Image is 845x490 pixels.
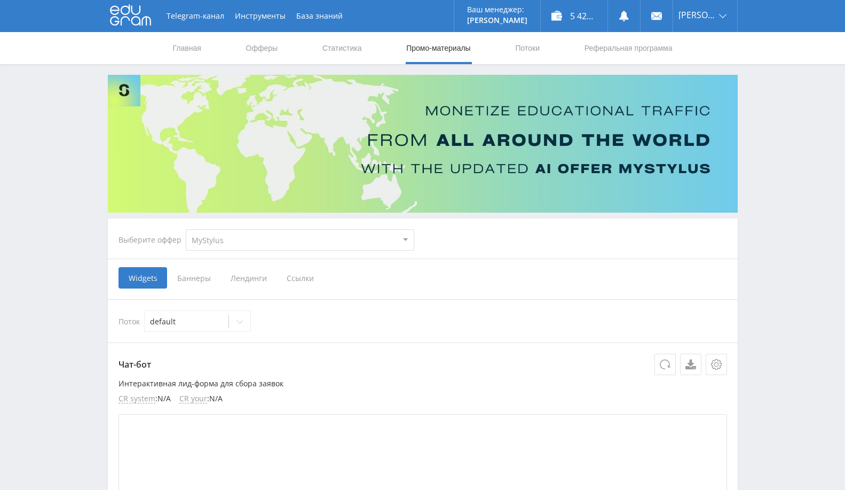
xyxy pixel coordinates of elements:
p: [PERSON_NAME] [467,16,527,25]
a: Статистика [321,32,363,64]
p: Ваш менеджер: [467,5,527,14]
a: Скачать [680,354,701,375]
a: Промо-материалы [405,32,471,64]
li: : N/A [119,394,171,403]
span: Widgets [119,267,167,289]
a: Потоки [514,32,541,64]
span: CR your [179,394,207,403]
a: Реферальная программа [583,32,674,64]
p: Чат-бот [119,354,727,375]
button: Настройки [706,354,727,375]
span: Баннеры [167,267,220,289]
span: CR system [119,394,155,403]
a: Главная [172,32,202,64]
button: Обновить [654,354,676,375]
p: Интерактивная лид-форма для сбора заявок [119,379,727,388]
span: [PERSON_NAME] [678,11,716,19]
div: Выберите оффер [119,236,186,244]
span: Ссылки [277,267,324,289]
span: Лендинги [220,267,277,289]
a: Офферы [245,32,279,64]
li: : N/A [179,394,223,403]
img: Banner [108,75,738,213]
div: Поток [119,310,727,332]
